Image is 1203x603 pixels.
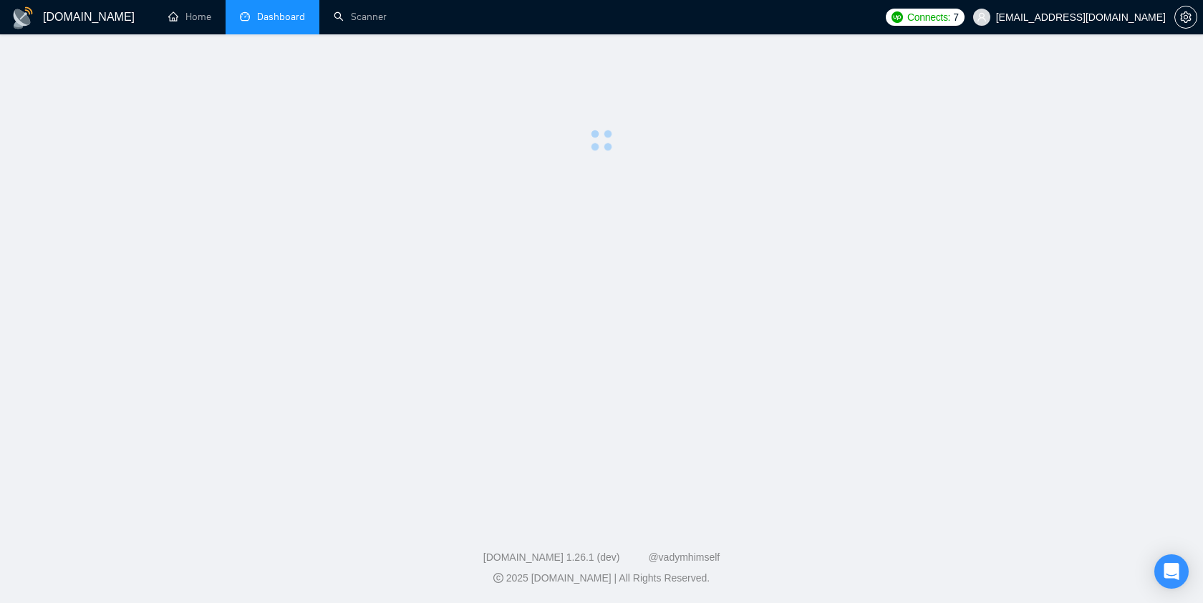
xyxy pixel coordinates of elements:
[1174,11,1197,23] a: setting
[11,571,1192,586] div: 2025 [DOMAIN_NAME] | All Rights Reserved.
[977,12,987,22] span: user
[907,9,950,25] span: Connects:
[1175,11,1197,23] span: setting
[240,11,250,21] span: dashboard
[168,11,211,23] a: homeHome
[1154,554,1189,589] div: Open Intercom Messenger
[334,11,387,23] a: searchScanner
[892,11,903,23] img: upwork-logo.png
[11,6,34,29] img: logo
[953,9,959,25] span: 7
[648,551,720,563] a: @vadymhimself
[493,573,503,583] span: copyright
[483,551,620,563] a: [DOMAIN_NAME] 1.26.1 (dev)
[257,11,305,23] span: Dashboard
[1174,6,1197,29] button: setting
